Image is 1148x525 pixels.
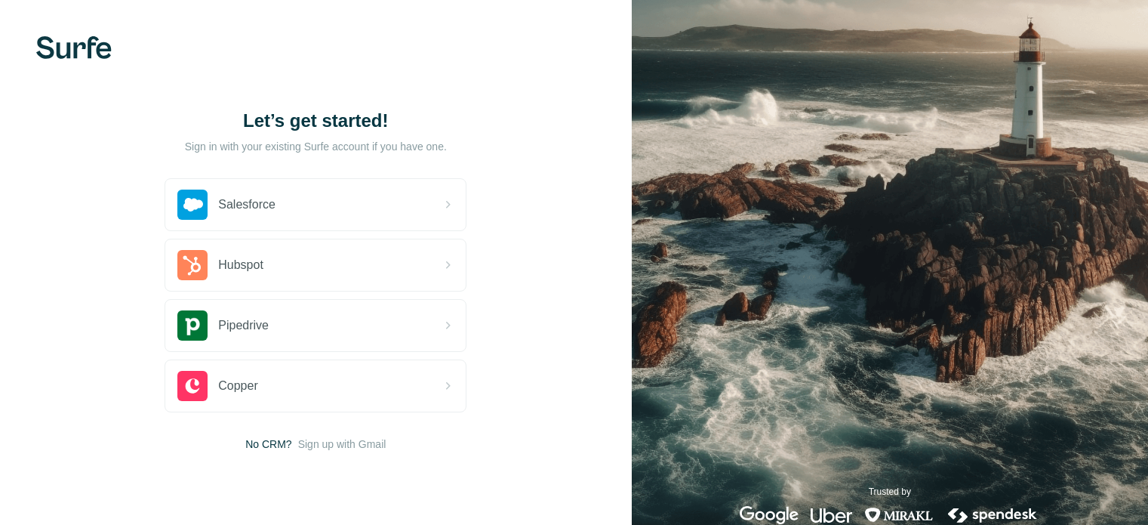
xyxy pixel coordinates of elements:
span: No CRM? [245,437,291,452]
span: Salesforce [218,196,275,214]
img: spendesk's logo [946,506,1039,524]
span: Copper [218,377,257,395]
img: hubspot's logo [177,250,208,280]
p: Sign in with your existing Surfe account if you have one. [185,139,447,154]
span: Hubspot [218,256,263,274]
button: Sign up with Gmail [298,437,386,452]
img: pipedrive's logo [177,310,208,341]
img: salesforce's logo [177,190,208,220]
img: copper's logo [177,371,208,401]
p: Trusted by [869,485,911,499]
img: Surfe's logo [36,36,112,59]
h1: Let’s get started! [165,109,466,133]
img: google's logo [740,506,799,524]
img: mirakl's logo [864,506,934,524]
img: uber's logo [811,506,852,524]
span: Pipedrive [218,317,269,335]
